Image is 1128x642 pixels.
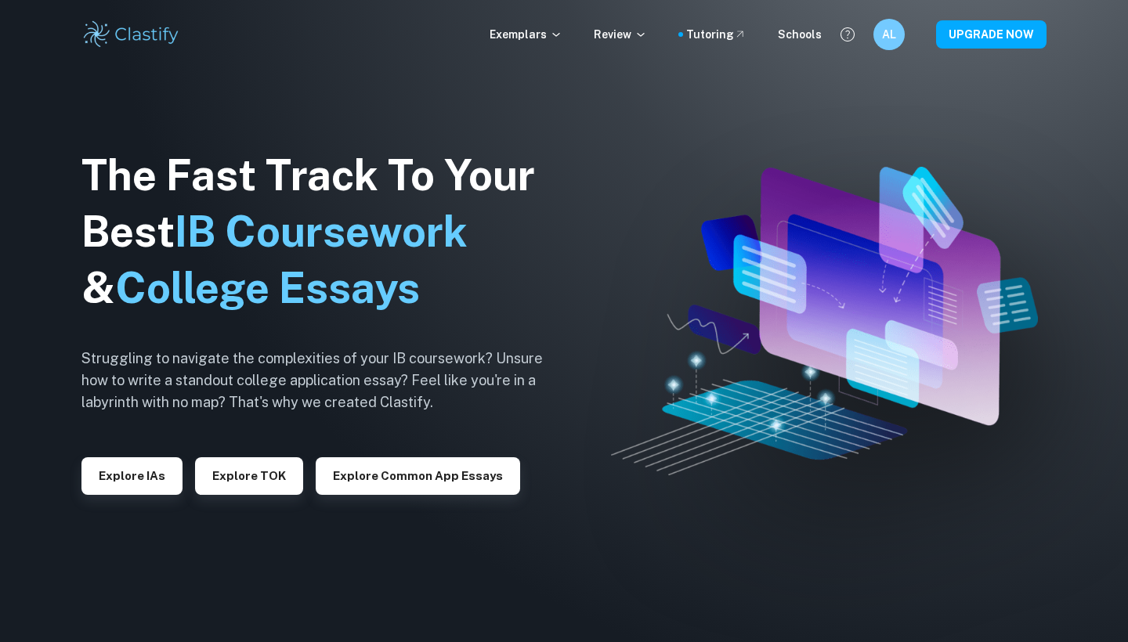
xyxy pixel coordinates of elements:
h1: The Fast Track To Your Best & [81,147,567,316]
a: Explore IAs [81,467,183,482]
span: College Essays [115,263,420,312]
a: Explore Common App essays [316,467,520,482]
img: Clastify hero [611,167,1037,475]
h6: AL [880,26,898,43]
a: Tutoring [686,26,747,43]
button: AL [873,19,905,50]
button: Explore Common App essays [316,457,520,495]
button: UPGRADE NOW [936,20,1047,49]
span: IB Coursework [175,207,468,256]
h6: Struggling to navigate the complexities of your IB coursework? Unsure how to write a standout col... [81,348,567,413]
button: Explore IAs [81,457,183,495]
button: Help and Feedback [834,21,861,48]
p: Review [594,26,647,43]
button: Explore TOK [195,457,303,495]
a: Schools [778,26,822,43]
p: Exemplars [490,26,562,43]
img: Clastify logo [81,19,181,50]
a: Explore TOK [195,467,303,482]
